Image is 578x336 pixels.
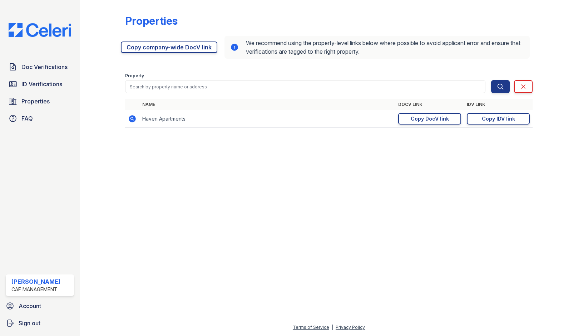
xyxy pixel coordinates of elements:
td: Haven Apartments [139,110,395,128]
div: | [332,325,333,330]
a: Properties [6,94,74,108]
th: DocV Link [395,99,464,110]
a: Sign out [3,316,77,330]
span: Account [19,302,41,310]
label: Property [125,73,144,79]
a: Account [3,299,77,313]
span: FAQ [21,114,33,123]
a: Terms of Service [293,325,329,330]
a: FAQ [6,111,74,126]
div: CAF Management [11,286,60,293]
a: Doc Verifications [6,60,74,74]
span: Properties [21,97,50,106]
span: Doc Verifications [21,63,68,71]
div: Properties [125,14,178,27]
a: Copy DocV link [398,113,461,125]
div: We recommend using the property-level links below where possible to avoid applicant error and ens... [224,36,530,59]
div: Copy IDV link [482,115,515,122]
div: Copy DocV link [411,115,449,122]
a: Copy IDV link [467,113,530,125]
img: CE_Logo_Blue-a8612792a0a2168367f1c8372b55b34899dd931a85d93a1a3d3e32e68fde9ad4.png [3,23,77,37]
th: IDV Link [464,99,533,110]
a: ID Verifications [6,77,74,91]
span: Sign out [19,319,40,327]
input: Search by property name or address [125,80,485,93]
a: Copy company-wide DocV link [121,42,217,53]
a: Privacy Policy [336,325,365,330]
span: ID Verifications [21,80,62,88]
th: Name [139,99,395,110]
div: [PERSON_NAME] [11,277,60,286]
